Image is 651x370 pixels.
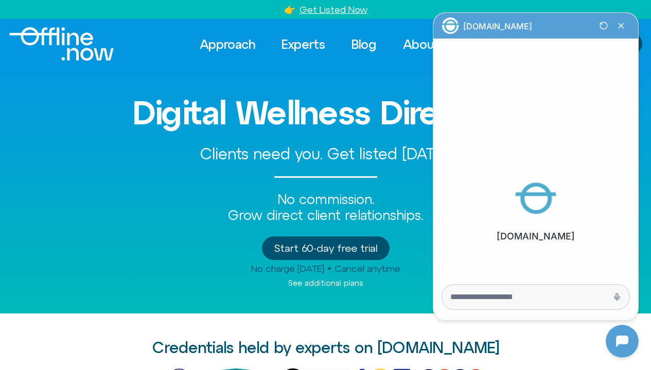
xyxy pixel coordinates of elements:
iframe: Botpress [433,12,639,321]
iframe: Botpress [606,325,639,358]
span: No commission. Grow direct client relationships. [228,192,423,223]
a: See additional plans [288,279,363,287]
h2: Credentials held by experts on [DOMAIN_NAME]​ [32,339,619,356]
nav: Menu [190,33,533,55]
a: 👉 [284,4,295,15]
img: Offline.Now logo in white. Text of the words offline.now with a line going through the "O" [9,27,114,61]
a: Get Listed Now [300,4,367,15]
a: Experts [272,33,335,55]
span: No charge [DATE] • Cancel anytime [251,263,400,274]
a: About [394,33,449,55]
a: Blog [342,33,386,55]
div: Logo [9,27,96,61]
span: Start 60-day free trial [274,243,377,254]
a: Approach [190,33,265,55]
a: Start 60-day free trial [262,236,390,260]
h3: Digital Wellness Directory [32,95,619,131]
span: Clients need you. Get listed [DATE]. [200,145,451,162]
